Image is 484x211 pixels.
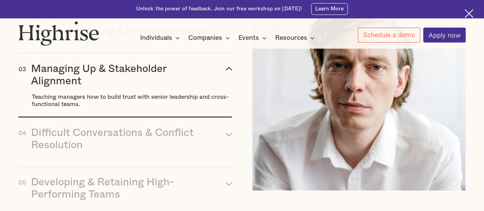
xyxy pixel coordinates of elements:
div: 04 [18,130,26,137]
div: Difficult Conversations & Conflict Resolution [31,127,212,151]
div: Resources [275,33,307,43]
img: Highrise logo [18,21,99,46]
div: Managing Up & Stakeholder Alignment [31,63,212,87]
div: Events [238,33,259,43]
div: Individuals [140,33,172,43]
a: Learn More [311,3,348,15]
div: 03 [18,66,26,73]
div: Resources [275,33,317,43]
img: Cross icon [464,9,473,18]
div: 05 [18,179,26,186]
div: Companies [188,33,232,43]
a: Apply now [423,28,466,43]
a: Schedule a demo [358,28,420,43]
div: Developing & Retaining High-Performing Teams [31,176,212,201]
div: Companies [188,33,222,43]
div: Teaching managers how to build trust with senior leadership and cross-functional teams. [32,93,232,108]
div: Events [238,33,269,43]
div: Individuals [140,33,182,43]
div: Unlock the power of feedback. Join our free workshop on [DATE]! [136,5,302,13]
